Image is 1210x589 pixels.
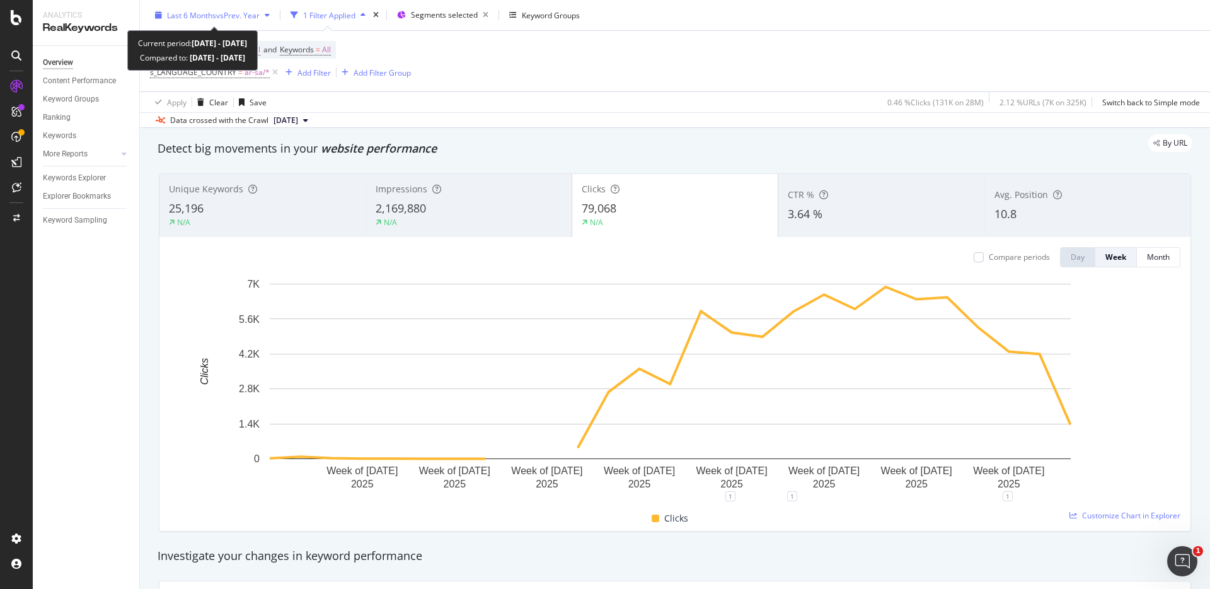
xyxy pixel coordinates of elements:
a: More Reports [43,148,118,161]
a: Overview [43,56,130,69]
div: legacy label [1148,134,1192,152]
text: 2025 [628,479,651,489]
span: ar-sa/* [245,64,270,81]
span: Keywords [280,44,314,55]
span: s_LANGUAGE_COUNTRY [150,67,236,78]
span: vs Prev. Year [216,9,260,20]
button: Keyword Groups [504,5,585,25]
div: 1 Filter Applied [303,9,355,20]
div: times [371,9,381,21]
div: Content Performance [43,74,116,88]
div: 0.46 % Clicks ( 131K on 28M ) [887,96,984,107]
div: N/A [590,217,603,228]
span: Unique Keywords [169,183,243,195]
div: N/A [177,217,190,228]
text: Week of [DATE] [326,465,398,476]
div: Ranking [43,111,71,124]
span: All [322,41,331,59]
div: 2.12 % URLs ( 7K on 325K ) [1000,96,1086,107]
a: Keyword Sampling [43,214,130,227]
div: N/A [384,217,397,228]
text: Clicks [199,358,210,385]
text: 2025 [905,479,928,489]
div: 1 [787,491,797,501]
button: Day [1060,247,1095,267]
text: 2025 [351,479,374,489]
button: Switch back to Simple mode [1097,92,1200,112]
text: Week of [DATE] [511,465,582,476]
div: Switch back to Simple mode [1102,96,1200,107]
text: 2.8K [239,383,260,394]
button: Last 6 MonthsvsPrev. Year [150,5,275,25]
text: Week of [DATE] [696,465,767,476]
div: Keywords [43,129,76,143]
text: 7K [247,279,260,289]
div: Compare periods [989,252,1050,262]
span: Customize Chart in Explorer [1082,510,1180,521]
a: Ranking [43,111,130,124]
button: Segments selected [392,5,493,25]
span: 10.8 [994,206,1017,221]
text: 2025 [720,479,743,489]
span: = [238,67,243,78]
div: RealKeywords [43,21,129,35]
div: Day [1071,252,1085,262]
div: 1 [1003,491,1013,501]
button: Clear [192,92,228,112]
a: Content Performance [43,74,130,88]
button: Week [1095,247,1137,267]
div: Keywords Explorer [43,172,106,185]
text: Week of [DATE] [788,465,860,476]
span: and [263,44,277,55]
button: [DATE] [268,113,313,128]
a: Keywords [43,129,130,143]
text: Week of [DATE] [973,465,1044,476]
text: 2025 [998,479,1020,489]
button: Add Filter Group [337,65,411,80]
button: 1 Filter Applied [285,5,371,25]
span: = [316,44,320,55]
div: Explorer Bookmarks [43,190,111,203]
text: 1.4K [239,419,260,429]
div: Compared to: [140,50,245,65]
text: 2025 [444,479,466,489]
b: [DATE] - [DATE] [192,38,247,49]
text: 0 [254,453,260,464]
svg: A chart. [170,277,1171,496]
div: Add Filter Group [354,67,411,78]
span: Last 6 Months [167,9,216,20]
div: Overview [43,56,73,69]
a: Explorer Bookmarks [43,190,130,203]
text: 2025 [813,479,836,489]
span: Clicks [664,511,688,526]
button: Save [234,92,267,112]
span: 2025 Sep. 19th [274,115,298,126]
div: 1 [725,491,735,501]
text: 4.2K [239,349,260,359]
b: [DATE] - [DATE] [188,52,245,63]
span: Impressions [376,183,427,195]
span: 1 [1193,546,1203,556]
div: Clear [209,96,228,107]
div: Apply [167,96,187,107]
span: 25,196 [169,201,204,216]
div: Investigate your changes in keyword performance [158,548,1192,564]
div: Keyword Groups [43,93,99,106]
button: Month [1137,247,1180,267]
div: Current period: [138,36,247,50]
a: Keyword Groups [43,93,130,106]
text: Week of [DATE] [881,465,952,476]
div: Add Filter [297,67,331,78]
text: Week of [DATE] [604,465,675,476]
a: Customize Chart in Explorer [1069,510,1180,521]
span: 3.64 % [788,206,822,221]
div: Month [1147,252,1170,262]
button: Apply [150,92,187,112]
span: CTR % [788,189,814,201]
span: 79,068 [582,201,616,216]
div: Keyword Groups [522,9,580,20]
div: Keyword Sampling [43,214,107,227]
div: Save [250,96,267,107]
iframe: Intercom live chat [1167,546,1197,576]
